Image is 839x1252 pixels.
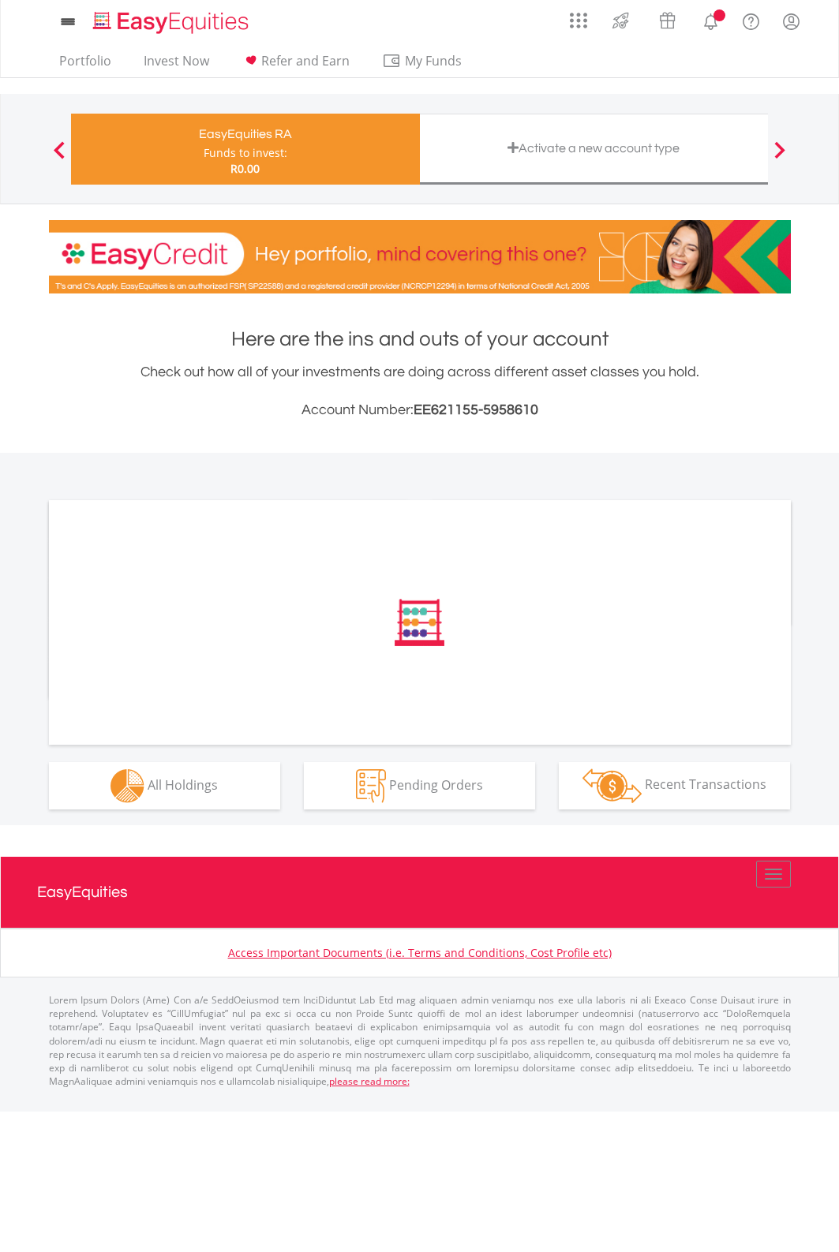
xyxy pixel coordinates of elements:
[49,762,280,809] button: All Holdings
[654,8,680,33] img: vouchers-v2.svg
[414,402,538,417] span: EE621155-5958610
[644,4,691,33] a: Vouchers
[230,161,260,176] span: R0.00
[691,4,731,36] a: Notifications
[645,775,766,793] span: Recent Transactions
[329,1074,410,1088] a: please read more:
[204,145,287,161] div: Funds to invest:
[148,775,218,793] span: All Holdings
[356,769,386,803] img: pending_instructions-wht.png
[429,137,758,159] div: Activate a new account type
[90,9,255,36] img: EasyEquities_Logo.png
[37,857,803,928] a: EasyEquities
[53,53,118,77] a: Portfolio
[559,762,790,809] button: Recent Transactions
[49,220,791,293] img: EasyCredit Promotion Banner
[228,945,612,960] a: Access Important Documents (i.e. Terms and Conditions, Cost Profile etc)
[389,775,483,793] span: Pending Orders
[608,8,634,33] img: thrive-v2.svg
[137,53,215,77] a: Invest Now
[382,50,485,71] span: My Funds
[49,361,791,421] div: Check out how all of your investments are doing across different asset classes you hold.
[261,52,350,69] span: Refer and Earn
[560,4,597,29] a: AppsGrid
[764,149,796,165] button: Next
[49,993,791,1088] p: Lorem Ipsum Dolors (Ame) Con a/e SeddOeiusmod tem InciDiduntut Lab Etd mag aliquaen admin veniamq...
[110,769,144,803] img: holdings-wht.png
[582,768,642,803] img: transactions-zar-wht.png
[43,149,75,165] button: Previous
[304,762,535,809] button: Pending Orders
[570,12,587,29] img: grid-menu-icon.svg
[87,4,255,36] a: Home page
[771,4,811,39] a: My Profile
[49,399,791,421] h3: Account Number:
[49,325,791,353] h1: Here are the ins and outs of your account
[235,53,356,77] a: Refer and Earn
[81,123,410,145] div: EasyEquities RA
[731,4,771,36] a: FAQ's and Support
